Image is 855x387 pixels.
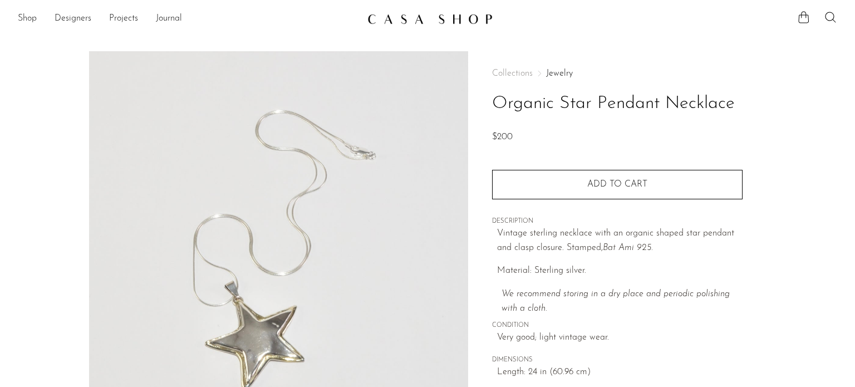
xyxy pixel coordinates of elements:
span: $200 [492,133,513,141]
h1: Organic Star Pendant Necklace [492,90,743,118]
ul: NEW HEADER MENU [18,9,358,28]
a: Jewelry [546,69,573,78]
nav: Desktop navigation [18,9,358,28]
p: Vintage sterling necklace with an organic shaped star pendant and clasp closure. Stamped, [497,227,743,255]
span: DESCRIPTION [492,217,743,227]
i: We recommend storing in a dry place and periodic polishing with a cloth. [502,290,730,313]
span: DIMENSIONS [492,355,743,365]
span: Length: 24 in (60.96 cm) [497,365,743,380]
a: Projects [109,12,138,26]
a: Journal [156,12,182,26]
span: Add to cart [587,180,647,189]
a: Designers [55,12,91,26]
p: Material: Sterling silver. [497,264,743,278]
em: Bat Ami 925. [603,243,653,252]
span: Very good; light vintage wear. [497,331,743,345]
a: Shop [18,12,37,26]
nav: Breadcrumbs [492,69,743,78]
span: Collections [492,69,533,78]
button: Add to cart [492,170,743,199]
span: CONDITION [492,321,743,331]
